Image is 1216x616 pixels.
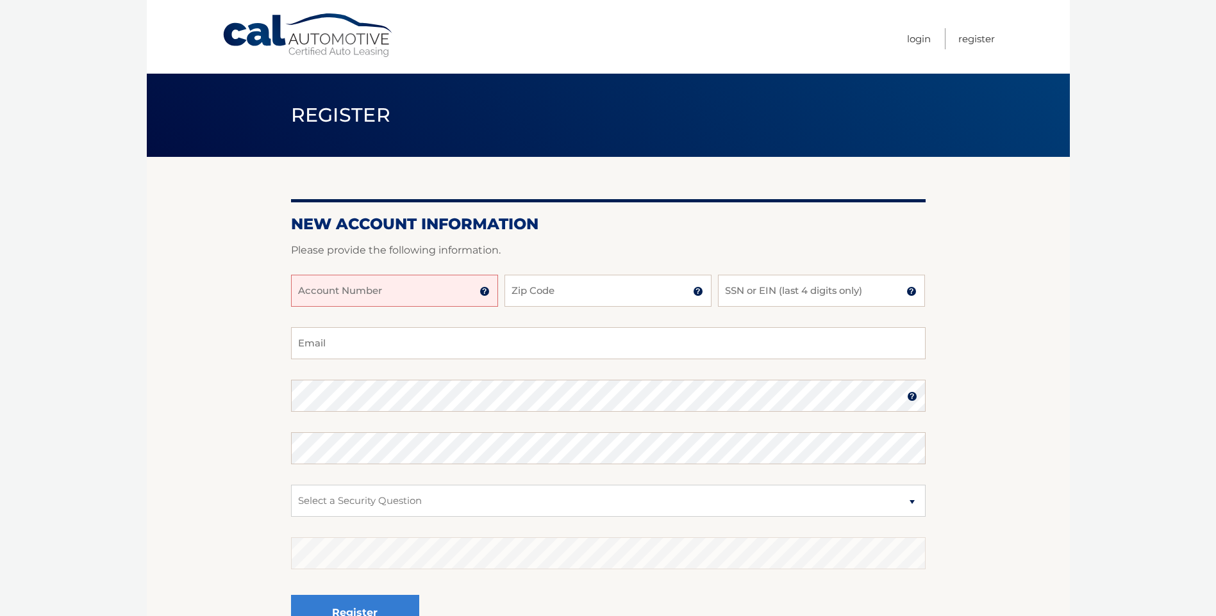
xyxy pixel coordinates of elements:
input: Zip Code [504,275,712,307]
img: tooltip.svg [693,286,703,296]
span: Register [291,103,391,127]
input: SSN or EIN (last 4 digits only) [718,275,925,307]
img: tooltip.svg [479,286,490,296]
p: Please provide the following information. [291,241,926,259]
a: Register [958,28,995,49]
img: tooltip.svg [906,286,917,296]
h2: New Account Information [291,215,926,234]
input: Account Number [291,275,498,307]
a: Cal Automotive [222,13,395,58]
a: Login [907,28,931,49]
img: tooltip.svg [907,391,917,401]
input: Email [291,327,926,359]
